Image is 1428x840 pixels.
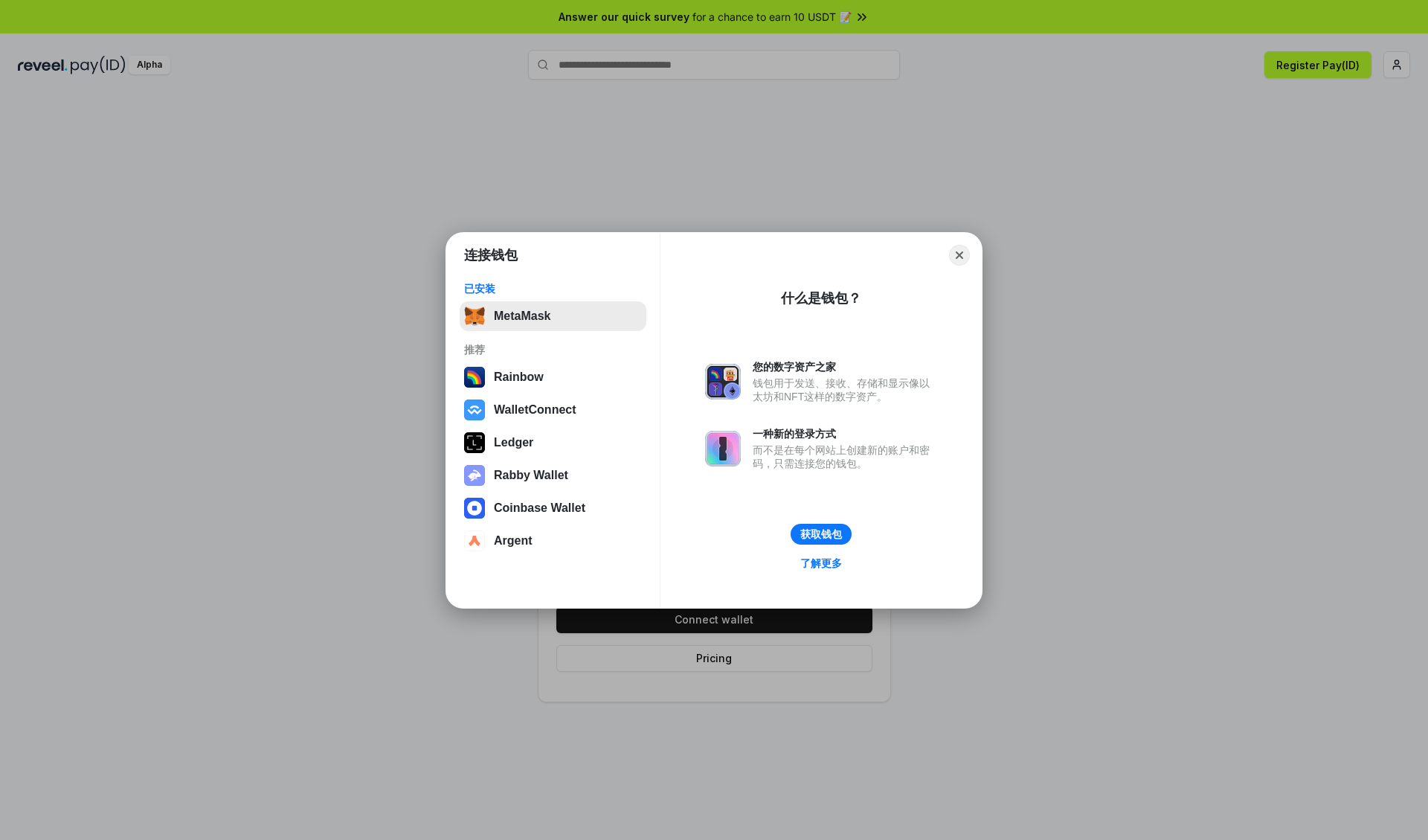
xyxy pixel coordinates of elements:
[494,436,533,449] div: Ledger
[753,360,937,373] div: 您的数字资产之家
[464,432,485,453] img: svg+xml,%3Csvg%20xmlns%3D%22http%3A%2F%2Fwww.w3.org%2F2000%2Fsvg%22%20width%3D%2228%22%20height%3...
[494,501,585,515] div: Coinbase Wallet
[494,469,568,482] div: Rabby Wallet
[800,528,842,541] div: 获取钱包
[464,367,485,388] img: svg+xml,%3Csvg%20width%3D%22120%22%20height%3D%22120%22%20viewBox%3D%220%200%20120%20120%22%20fil...
[494,371,544,384] div: Rainbow
[460,526,646,556] button: Argent
[753,443,937,470] div: 而不是在每个网站上创建新的账户和密码，只需连接您的钱包。
[781,289,861,307] div: 什么是钱包？
[460,493,646,523] button: Coinbase Wallet
[464,465,485,486] img: svg+xml,%3Csvg%20xmlns%3D%22http%3A%2F%2Fwww.w3.org%2F2000%2Fsvg%22%20fill%3D%22none%22%20viewBox...
[460,428,646,458] button: Ledger
[464,400,485,420] img: svg+xml,%3Csvg%20width%3D%2228%22%20height%3D%2228%22%20viewBox%3D%220%200%2028%2028%22%20fill%3D...
[494,310,550,323] div: MetaMask
[705,364,741,400] img: svg+xml,%3Csvg%20xmlns%3D%22http%3A%2F%2Fwww.w3.org%2F2000%2Fsvg%22%20fill%3D%22none%22%20viewBox...
[464,306,485,327] img: svg+xml,%3Csvg%20fill%3D%22none%22%20height%3D%2233%22%20viewBox%3D%220%200%2035%2033%22%20width%...
[494,534,533,548] div: Argent
[460,461,646,490] button: Rabby Wallet
[460,301,646,331] button: MetaMask
[791,524,852,545] button: 获取钱包
[705,431,741,467] img: svg+xml,%3Csvg%20xmlns%3D%22http%3A%2F%2Fwww.w3.org%2F2000%2Fsvg%22%20fill%3D%22none%22%20viewBox...
[460,362,646,392] button: Rainbow
[753,427,937,440] div: 一种新的登录方式
[464,530,485,551] img: svg+xml,%3Csvg%20width%3D%2228%22%20height%3D%2228%22%20viewBox%3D%220%200%2028%2028%22%20fill%3D...
[464,246,518,264] h1: 连接钱包
[464,343,642,356] div: 推荐
[753,376,937,403] div: 钱包用于发送、接收、存储和显示像以太坊和NFT这样的数字资产。
[464,282,642,295] div: 已安装
[800,557,842,570] div: 了解更多
[464,498,485,519] img: svg+xml,%3Csvg%20width%3D%2228%22%20height%3D%2228%22%20viewBox%3D%220%200%2028%2028%22%20fill%3D...
[460,395,646,425] button: WalletConnect
[791,554,851,573] a: 了解更多
[949,245,970,266] button: Close
[494,403,576,417] div: WalletConnect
